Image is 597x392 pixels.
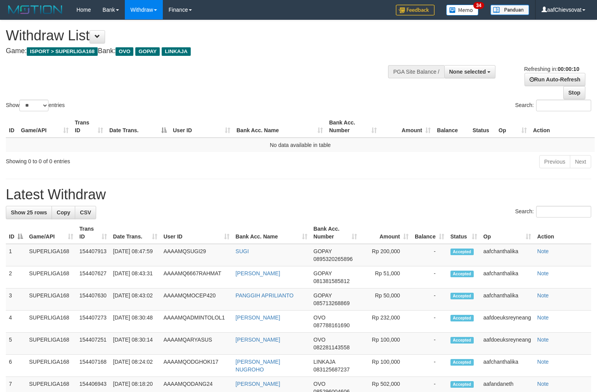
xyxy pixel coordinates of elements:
td: 1 [6,244,26,266]
th: Amount: activate to sort column ascending [380,116,434,138]
span: Accepted [450,249,474,255]
th: Date Trans.: activate to sort column ascending [110,222,160,244]
td: aafchanthalika [480,266,534,288]
td: Rp 100,000 [360,355,412,377]
th: ID: activate to sort column descending [6,222,26,244]
td: SUPERLIGA168 [26,311,76,333]
td: 154407913 [76,244,110,266]
td: - [412,266,447,288]
img: Feedback.jpg [396,5,435,16]
span: OVO [314,337,326,343]
th: Bank Acc. Name: activate to sort column ascending [233,116,326,138]
td: AAAAMQARYASUS [160,333,233,355]
th: Balance [434,116,469,138]
th: Op: activate to sort column ascending [480,222,534,244]
button: None selected [444,65,496,78]
a: Note [537,381,549,387]
span: OVO [314,314,326,321]
td: - [412,311,447,333]
label: Search: [515,100,591,111]
th: Action [534,222,591,244]
td: 154407251 [76,333,110,355]
span: Copy 0895320265896 to clipboard [314,256,353,262]
span: CSV [80,209,91,216]
td: AAAAMQODGHOKI17 [160,355,233,377]
td: [DATE] 08:30:48 [110,311,160,333]
a: CSV [75,206,96,219]
td: - [412,355,447,377]
span: Refreshing in: [524,66,579,72]
a: Show 25 rows [6,206,52,219]
input: Search: [536,206,591,218]
td: - [412,244,447,266]
a: Run Auto-Refresh [525,73,585,86]
span: LINKAJA [162,47,191,56]
a: Note [537,314,549,321]
td: 6 [6,355,26,377]
td: 2 [6,266,26,288]
td: SUPERLIGA168 [26,333,76,355]
th: Game/API: activate to sort column ascending [26,222,76,244]
a: [PERSON_NAME] [236,314,280,321]
td: SUPERLIGA168 [26,244,76,266]
th: Trans ID: activate to sort column ascending [76,222,110,244]
td: - [412,333,447,355]
span: LINKAJA [314,359,335,365]
span: 34 [473,2,484,9]
td: AAAAMQADMINTOLOL1 [160,311,233,333]
td: AAAAMQSUGI29 [160,244,233,266]
img: panduan.png [490,5,529,15]
td: 154407168 [76,355,110,377]
div: Showing 0 to 0 of 0 entries [6,154,243,165]
span: Accepted [450,381,474,388]
td: Rp 232,000 [360,311,412,333]
a: PANGGIH APRILIANTO [236,292,294,299]
span: GOPAY [314,270,332,276]
span: Accepted [450,337,474,344]
span: Copy 083125687237 to clipboard [314,366,350,373]
td: [DATE] 08:43:31 [110,266,160,288]
td: AAAAMQ6667RAHMAT [160,266,233,288]
label: Show entries [6,100,65,111]
td: SUPERLIGA168 [26,355,76,377]
a: Stop [563,86,585,99]
a: [PERSON_NAME] NUGROHO [236,359,280,373]
span: Accepted [450,293,474,299]
h4: Game: Bank: [6,47,390,55]
img: MOTION_logo.png [6,4,65,16]
select: Showentries [19,100,48,111]
span: GOPAY [135,47,160,56]
td: Rp 51,000 [360,266,412,288]
td: [DATE] 08:47:59 [110,244,160,266]
td: aafdoeuksreyneang [480,311,534,333]
td: SUPERLIGA168 [26,266,76,288]
td: [DATE] 08:24:02 [110,355,160,377]
td: aafchanthalika [480,355,534,377]
th: Balance: activate to sort column ascending [412,222,447,244]
th: Bank Acc. Name: activate to sort column ascending [233,222,311,244]
a: [PERSON_NAME] [236,270,280,276]
td: aafdoeuksreyneang [480,333,534,355]
th: Bank Acc. Number: activate to sort column ascending [326,116,380,138]
a: Note [537,337,549,343]
div: PGA Site Balance / [388,65,444,78]
th: Date Trans.: activate to sort column descending [106,116,170,138]
th: Action [530,116,595,138]
a: Previous [539,155,570,168]
td: 4 [6,311,26,333]
th: Amount: activate to sort column ascending [360,222,412,244]
span: Accepted [450,359,474,366]
a: [PERSON_NAME] [236,337,280,343]
span: Copy [57,209,70,216]
td: [DATE] 08:30:14 [110,333,160,355]
th: User ID: activate to sort column ascending [170,116,233,138]
th: ID [6,116,18,138]
span: ISPORT > SUPERLIGA168 [27,47,98,56]
a: Note [537,270,549,276]
td: SUPERLIGA168 [26,288,76,311]
td: Rp 50,000 [360,288,412,311]
span: Show 25 rows [11,209,47,216]
a: Next [570,155,591,168]
strong: 00:00:10 [557,66,579,72]
td: 154407627 [76,266,110,288]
